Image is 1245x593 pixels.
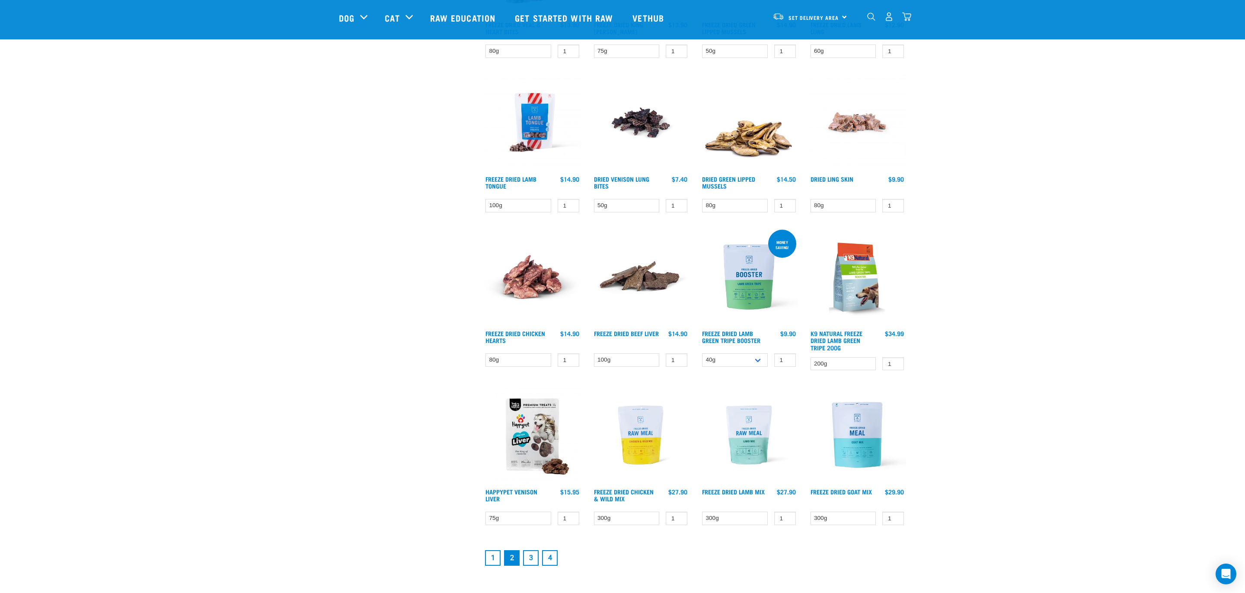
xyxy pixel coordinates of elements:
[702,490,765,493] a: Freeze Dried Lamb Mix
[888,176,904,183] div: $9.90
[624,0,675,35] a: Vethub
[592,386,690,484] img: RE Product Shoot 2023 Nov8678
[882,357,904,371] input: 1
[592,74,690,172] img: Venison Lung Bites
[666,353,687,367] input: 1
[700,74,798,172] img: 1306 Freeze Dried Mussels 01
[811,490,872,493] a: Freeze Dried Goat Mix
[558,45,579,58] input: 1
[882,512,904,525] input: 1
[902,12,911,21] img: home-icon@2x.png
[672,176,687,183] div: $7.40
[558,199,579,212] input: 1
[773,13,784,20] img: van-moving.png
[808,386,907,484] img: Raw Essentials Freeze Dried Goat Mix
[421,0,506,35] a: Raw Education
[702,177,755,187] a: Dried Green Lipped Mussels
[780,330,796,337] div: $9.90
[666,512,687,525] input: 1
[558,512,579,525] input: 1
[506,0,624,35] a: Get started with Raw
[811,177,853,180] a: Dried Ling Skin
[483,386,581,484] img: Happy Pet Venison Liver New Package
[788,16,839,19] span: Set Delivery Area
[774,45,796,58] input: 1
[777,176,796,183] div: $14.50
[774,512,796,525] input: 1
[483,228,581,326] img: FD Chicken Hearts
[385,11,399,24] a: Cat
[882,199,904,212] input: 1
[702,332,760,342] a: Freeze Dried Lamb Green Tripe Booster
[483,548,906,567] nav: pagination
[768,236,796,254] div: Money saving!
[594,177,649,187] a: Dried Venison Lung Bites
[882,45,904,58] input: 1
[774,199,796,212] input: 1
[523,550,539,566] a: Goto page 3
[808,74,907,172] img: Dried Ling Skin 1701
[485,332,545,342] a: Freeze Dried Chicken Hearts
[1216,564,1236,584] div: Open Intercom Messenger
[504,550,520,566] a: Page 2
[485,550,501,566] a: Goto page 1
[560,176,579,183] div: $14.90
[885,330,904,337] div: $34.99
[542,550,558,566] a: Goto page 4
[558,353,579,367] input: 1
[594,332,659,335] a: Freeze Dried Beef Liver
[560,330,579,337] div: $14.90
[808,228,907,326] img: K9 Square
[560,488,579,495] div: $15.95
[668,330,687,337] div: $14.90
[700,228,798,326] img: Freeze Dried Lamb Green Tripe
[483,74,581,172] img: RE Product Shoot 2023 Nov8575
[485,177,536,187] a: Freeze Dried Lamb Tongue
[339,11,354,24] a: Dog
[777,488,796,495] div: $27.90
[885,488,904,495] div: $29.90
[666,199,687,212] input: 1
[594,490,654,500] a: Freeze Dried Chicken & Wild Mix
[811,332,862,349] a: K9 Natural Freeze Dried Lamb Green Tripe 200g
[774,353,796,367] input: 1
[668,488,687,495] div: $27.90
[485,490,537,500] a: Happypet Venison Liver
[884,12,894,21] img: user.png
[592,228,690,326] img: Stack Of Freeze Dried Beef Liver For Pets
[700,386,798,484] img: RE Product Shoot 2023 Nov8677
[867,13,875,21] img: home-icon-1@2x.png
[666,45,687,58] input: 1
